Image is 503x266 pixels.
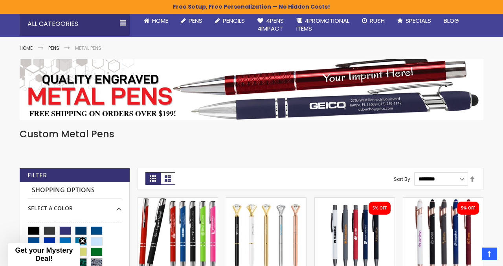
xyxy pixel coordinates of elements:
[48,45,59,51] a: Pens
[406,16,431,25] span: Specials
[356,12,391,29] a: Rush
[290,12,356,38] a: 4PROMOTIONALITEMS
[394,175,410,182] label: Sort By
[209,12,251,29] a: Pencils
[437,12,465,29] a: Blog
[152,16,168,25] span: Home
[174,12,209,29] a: Pens
[370,16,385,25] span: Rush
[223,16,245,25] span: Pencils
[138,197,218,204] a: Paramount Custom Metal Stylus® Pens -Special Offer
[373,206,387,211] div: 5% OFF
[189,16,202,25] span: Pens
[28,171,47,180] strong: Filter
[15,246,73,262] span: Get your Mystery Deal!
[391,12,437,29] a: Specials
[438,245,503,266] iframe: Google Customer Reviews
[20,59,483,120] img: Metal Pens
[296,16,349,33] span: 4PROMOTIONAL ITEMS
[315,197,395,204] a: Personalized Recycled Fleetwood Satin Soft Touch Gel Click Pen
[79,237,86,245] button: Close teaser
[461,206,475,211] div: 5% OFF
[8,243,80,266] div: Get your Mystery Deal!Close teaser
[20,45,33,51] a: Home
[257,16,284,33] span: 4Pens 4impact
[403,197,483,204] a: Custom Lexi Rose Gold Stylus Soft Touch Recycled Aluminum Pen
[75,45,101,51] strong: Metal Pens
[145,172,160,185] strong: Grid
[226,197,306,204] a: Personalized Diamond-III Crystal Clear Brass Pen
[444,16,459,25] span: Blog
[28,182,121,199] strong: Shopping Options
[138,12,174,29] a: Home
[251,12,290,38] a: 4Pens4impact
[20,128,483,140] h1: Custom Metal Pens
[20,12,130,36] div: All Categories
[28,199,121,212] div: Select A Color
